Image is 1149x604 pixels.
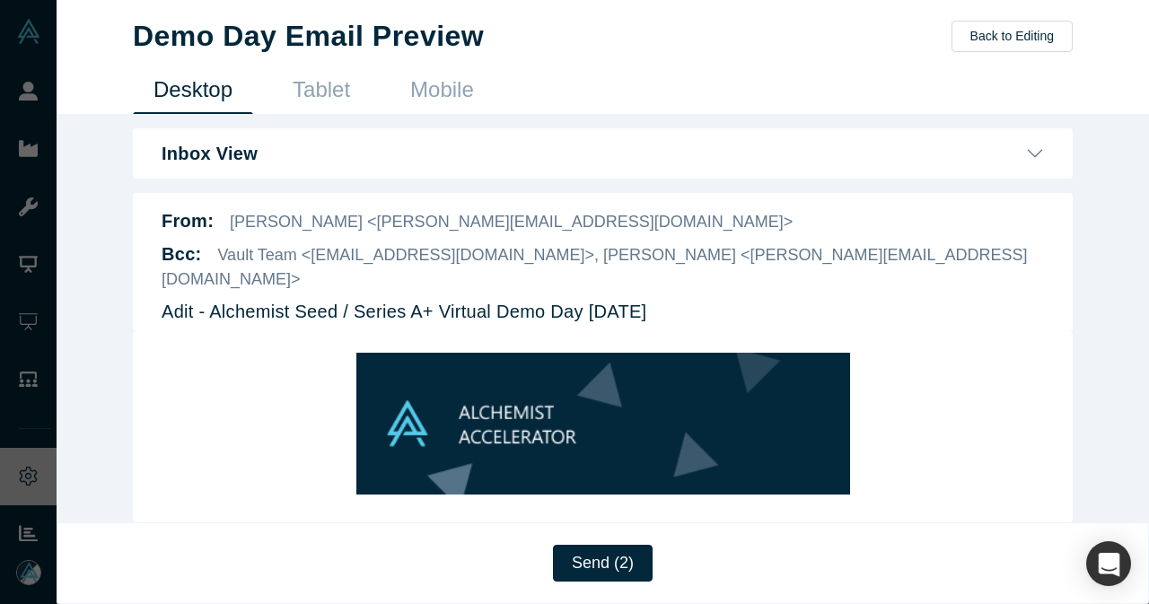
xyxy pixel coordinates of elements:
[162,244,202,264] b: Bcc :
[553,545,653,582] button: Send (2)
[162,143,1044,164] button: Inbox View
[162,246,1028,288] span: Vault Team <[EMAIL_ADDRESS][DOMAIN_NAME]>, [PERSON_NAME] <[PERSON_NAME][EMAIL_ADDRESS][DOMAIN_NAME]>
[272,72,371,114] a: Tablet
[133,72,253,114] a: Desktop
[390,72,495,114] a: Mobile
[162,143,258,164] b: Inbox View
[162,298,646,325] p: Adit - Alchemist Seed / Series A+ Virtual Demo Day [DATE]
[162,211,214,231] b: From:
[952,21,1073,52] button: Back to Editing
[162,331,1044,508] iframe: DemoDay Email Preview
[230,213,793,231] span: [PERSON_NAME] <[PERSON_NAME][EMAIL_ADDRESS][DOMAIN_NAME]>
[133,19,484,53] h1: Demo Day Email Preview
